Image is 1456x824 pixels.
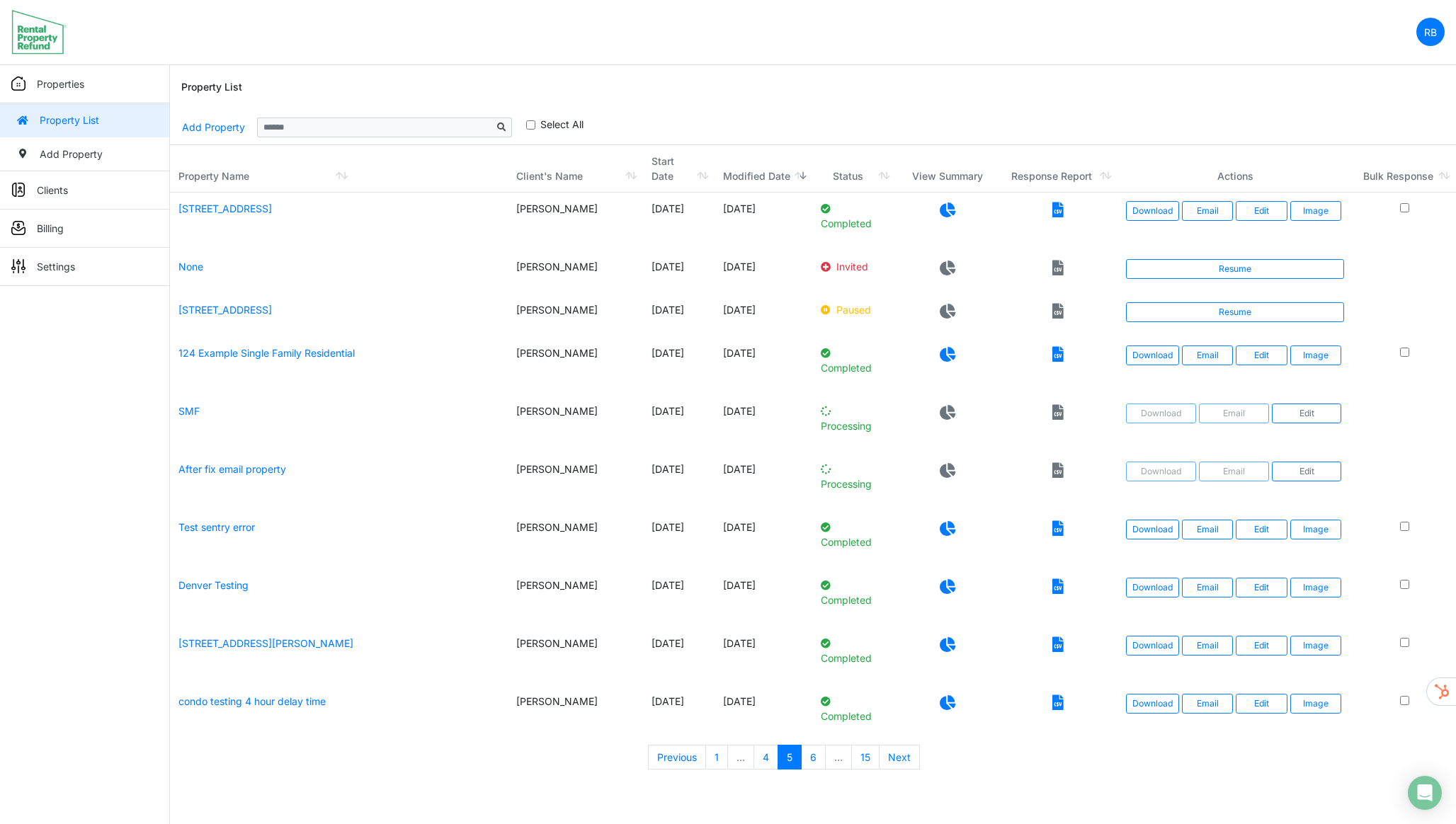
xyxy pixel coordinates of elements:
[1408,776,1442,810] div: Open Intercom Messenger
[1236,578,1287,597] a: Edit
[1126,259,1344,279] a: Resume
[178,695,326,707] a: condo testing 4 hour delay time
[1290,694,1341,714] button: Image
[715,511,813,569] td: [DATE]
[851,745,880,770] a: 15
[879,745,920,770] a: Next
[1353,145,1456,193] th: Bulk Response: activate to sort column ascending
[508,569,643,627] td: [PERSON_NAME]
[1416,18,1445,46] a: RB
[508,193,643,251] td: [PERSON_NAME]
[1199,404,1269,423] button: Email
[821,636,887,665] p: Completed
[508,627,643,685] td: [PERSON_NAME]
[1236,201,1287,221] a: Edit
[715,251,813,294] td: [DATE]
[11,76,25,91] img: sidemenu_properties.png
[643,145,715,193] th: Start Date: activate to sort column ascending
[821,520,887,549] p: Completed
[705,745,728,770] a: 1
[37,76,84,91] p: Properties
[821,345,887,375] p: Completed
[508,251,643,294] td: [PERSON_NAME]
[1126,520,1179,539] a: Download
[821,259,887,274] p: Invited
[178,579,249,591] a: Denver Testing
[11,221,25,235] img: sidemenu_billing.png
[643,511,715,569] td: [DATE]
[1126,636,1179,656] a: Download
[753,745,778,770] a: 4
[1126,345,1179,365] a: Download
[508,337,643,395] td: [PERSON_NAME]
[1182,520,1233,539] button: Email
[643,685,715,743] td: [DATE]
[1290,578,1341,597] button: Image
[170,145,508,193] th: Property Name: activate to sort column ascending
[178,347,355,359] a: 124 Example Single Family Residential
[178,463,286,475] a: After fix email property
[715,193,813,251] td: [DATE]
[1290,201,1341,221] button: Image
[1126,404,1196,423] button: Download
[178,521,255,533] a: Test sentry error
[178,304,272,316] a: [STREET_ADDRESS]
[1182,345,1233,365] button: Email
[257,118,492,137] input: Sizing example input
[508,453,643,511] td: [PERSON_NAME]
[508,395,643,453] td: [PERSON_NAME]
[821,404,887,433] p: Processing
[37,221,64,236] p: Billing
[181,81,242,93] h6: Property List
[1272,404,1342,423] a: Edit
[643,294,715,337] td: [DATE]
[896,145,999,193] th: View Summary
[1272,462,1342,481] a: Edit
[715,627,813,685] td: [DATE]
[643,251,715,294] td: [DATE]
[1126,201,1179,221] a: Download
[643,569,715,627] td: [DATE]
[715,145,813,193] th: Modified Date: activate to sort column ascending
[1424,25,1437,40] p: RB
[1182,694,1233,714] button: Email
[643,627,715,685] td: [DATE]
[1236,520,1287,539] a: Edit
[821,578,887,607] p: Completed
[178,637,353,649] a: [STREET_ADDRESS][PERSON_NAME]
[643,193,715,251] td: [DATE]
[508,145,643,193] th: Client's Name: activate to sort column ascending
[1126,578,1179,597] a: Download
[1236,694,1287,714] a: Edit
[1290,636,1341,656] button: Image
[508,294,643,337] td: [PERSON_NAME]
[999,145,1117,193] th: Response Report: activate to sort column ascending
[540,117,584,132] label: Select All
[1182,578,1233,597] button: Email
[1290,345,1341,365] button: Image
[1182,636,1233,656] button: Email
[1117,145,1353,193] th: Actions
[715,337,813,395] td: [DATE]
[37,259,75,274] p: Settings
[11,259,25,273] img: sidemenu_settings.png
[11,9,67,55] img: spp logo
[715,685,813,743] td: [DATE]
[1126,462,1196,481] button: Download
[1182,201,1233,221] button: Email
[643,453,715,511] td: [DATE]
[778,745,802,770] a: 5
[643,337,715,395] td: [DATE]
[37,183,68,198] p: Clients
[821,462,887,491] p: Processing
[181,115,246,139] a: Add Property
[715,569,813,627] td: [DATE]
[1126,694,1179,714] a: Download
[178,405,200,417] a: SMF
[1126,302,1344,322] a: Resume
[508,685,643,743] td: [PERSON_NAME]
[643,395,715,453] td: [DATE]
[1236,636,1287,656] a: Edit
[715,453,813,511] td: [DATE]
[812,145,896,193] th: Status: activate to sort column ascending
